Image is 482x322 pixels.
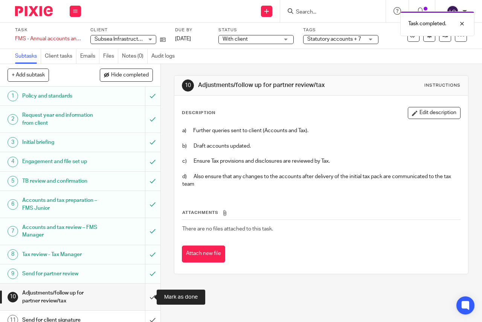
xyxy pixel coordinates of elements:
[8,292,18,302] div: 10
[15,35,81,43] div: FMS - Annual accounts and corporation tax - [DATE]
[175,36,191,41] span: [DATE]
[8,176,18,186] div: 5
[22,110,99,129] h1: Request year end information from client
[22,137,99,148] h1: Initial briefing
[182,173,460,188] p: d) Also ensure that any changes to the accounts after delivery of the initial tax pack are commun...
[8,226,18,237] div: 7
[22,249,99,260] h1: Tax review - Tax Manager
[307,37,361,42] span: Statutory accounts + 7
[8,91,18,101] div: 1
[22,268,99,279] h1: Send for partner review
[408,20,446,27] p: Task completed.
[223,37,248,42] span: With client
[15,35,81,43] div: FMS - Annual accounts and corporation tax - December 2024
[45,49,76,64] a: Client tasks
[22,175,99,187] h1: TB review and confirmation
[8,199,18,210] div: 6
[424,82,461,89] div: Instructions
[8,69,49,81] button: + Add subtask
[182,142,460,150] p: b) Draft accounts updated.
[122,49,148,64] a: Notes (0)
[95,37,165,42] span: Subsea Infrastructure Limited
[111,72,149,78] span: Hide completed
[15,49,41,64] a: Subtasks
[22,156,99,167] h1: Engagement and file set up
[8,157,18,167] div: 4
[100,69,153,81] button: Hide completed
[8,269,18,279] div: 9
[15,27,81,33] label: Task
[22,287,99,307] h1: Adjustments/follow up for partner review/tax
[22,90,99,102] h1: Policy and standards
[103,49,118,64] a: Files
[218,27,294,33] label: Status
[182,246,225,262] button: Attach new file
[182,157,460,165] p: c) Ensure Tax provisions and disclosures are reviewed by Tax.
[408,107,461,119] button: Edit description
[8,114,18,125] div: 2
[198,81,337,89] h1: Adjustments/follow up for partner review/tax
[8,249,18,260] div: 8
[15,6,53,16] img: Pixie
[182,226,273,232] span: There are no files attached to this task.
[182,110,215,116] p: Description
[90,27,166,33] label: Client
[175,27,209,33] label: Due by
[8,137,18,148] div: 3
[80,49,99,64] a: Emails
[151,49,178,64] a: Audit logs
[182,127,460,134] p: a) Further queries sent to client (Accounts and Tax).
[447,5,459,17] img: svg%3E
[22,195,99,214] h1: Accounts and tax preparation – FMS Junior
[22,222,99,241] h1: Accounts and tax review – FMS Manager
[182,211,218,215] span: Attachments
[182,79,194,92] div: 10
